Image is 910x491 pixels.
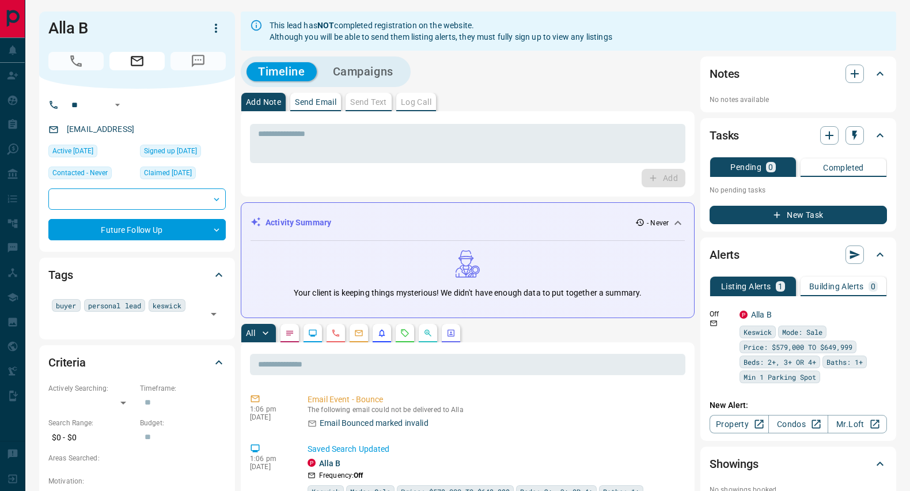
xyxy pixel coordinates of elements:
p: $0 - $0 [48,428,134,447]
span: Mode: Sale [782,326,822,338]
a: Alla B [319,459,340,468]
p: The following email could not be delivered to Alla [308,406,681,414]
div: property.ca [740,311,748,319]
div: Criteria [48,349,226,376]
svg: Calls [331,328,340,338]
a: Property [710,415,769,433]
div: Alerts [710,241,887,269]
svg: Emails [354,328,363,338]
div: This lead has completed registration on the website. Although you will be able to send them listi... [270,15,612,47]
p: No pending tasks [710,182,887,199]
span: Claimed [DATE] [144,167,192,179]
p: Search Range: [48,418,134,428]
button: Campaigns [321,62,405,81]
p: Frequency: [319,470,363,481]
span: Beds: 2+, 3+ OR 4+ [744,356,816,368]
button: Timeline [247,62,317,81]
p: Saved Search Updated [308,443,681,455]
div: Tags [48,261,226,289]
div: Activity Summary- Never [251,212,685,233]
h1: Alla B [48,19,189,37]
p: - Never [647,218,669,228]
h2: Alerts [710,246,740,264]
span: No Number [170,52,226,70]
p: Completed [823,164,864,172]
p: 1 [778,282,783,290]
button: New Task [710,206,887,224]
svg: Opportunities [423,328,433,338]
div: Mon Aug 04 2025 [140,145,226,161]
p: [DATE] [250,463,290,471]
p: Pending [730,163,761,171]
span: No Number [48,52,104,70]
p: No notes available [710,95,887,105]
strong: Off [354,471,363,479]
p: New Alert: [710,399,887,411]
span: Contacted - Never [52,167,108,179]
svg: Notes [285,328,294,338]
h2: Tags [48,266,73,284]
svg: Agent Actions [446,328,456,338]
div: property.ca [308,459,316,467]
p: Off [710,309,733,319]
p: Your client is keeping things mysterious! We didn't have enough data to put together a summary. [294,287,642,299]
a: Condos [768,415,828,433]
span: Email [109,52,165,70]
span: keswick [153,300,181,311]
p: 1:06 pm [250,405,290,413]
span: Keswick [744,326,772,338]
p: Actively Searching: [48,383,134,394]
h2: Tasks [710,126,739,145]
span: Min 1 Parking Spot [744,371,816,383]
p: Email Event - Bounce [308,394,681,406]
h2: Showings [710,455,759,473]
p: Timeframe: [140,383,226,394]
p: Motivation: [48,476,226,486]
p: All [246,329,255,337]
strong: NOT [317,21,334,30]
span: Price: $579,000 TO $649,999 [744,341,852,353]
a: [EMAIL_ADDRESS] [67,124,134,134]
p: Listing Alerts [721,282,771,290]
p: Send Email [295,98,336,106]
p: 0 [871,282,875,290]
span: personal lead [88,300,141,311]
div: Showings [710,450,887,478]
p: Building Alerts [809,282,864,290]
span: Baths: 1+ [826,356,863,368]
div: Future Follow Up [48,219,226,240]
span: Active [DATE] [52,145,93,157]
button: Open [111,98,124,112]
span: buyer [56,300,77,311]
p: Email Bounced marked invalid [320,417,429,429]
p: [DATE] [250,413,290,421]
div: Notes [710,60,887,88]
div: Mon Aug 04 2025 [48,145,134,161]
svg: Lead Browsing Activity [308,328,317,338]
span: Signed up [DATE] [144,145,197,157]
svg: Email [710,319,718,327]
a: Mr.Loft [828,415,887,433]
div: Tasks [710,122,887,149]
p: Budget: [140,418,226,428]
p: 1:06 pm [250,455,290,463]
p: 0 [768,163,773,171]
a: Alla B [751,310,772,319]
p: Activity Summary [266,217,331,229]
p: Areas Searched: [48,453,226,463]
button: Open [206,306,222,322]
h2: Notes [710,65,740,83]
svg: Listing Alerts [377,328,386,338]
h2: Criteria [48,353,86,372]
p: Add Note [246,98,281,106]
div: Mon Aug 04 2025 [140,167,226,183]
svg: Requests [400,328,409,338]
